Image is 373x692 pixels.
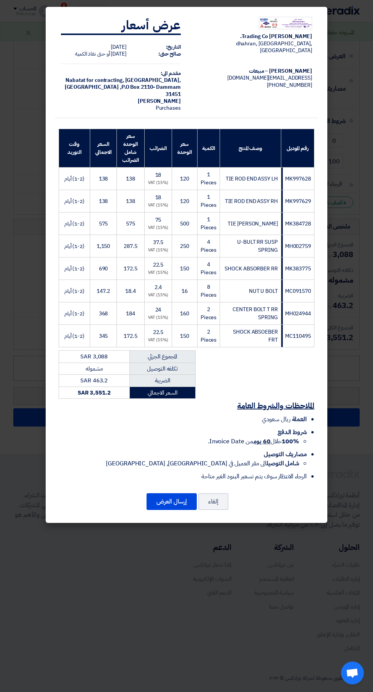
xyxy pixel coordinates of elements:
span: 250 [180,242,189,250]
td: MH024944 [281,302,314,325]
span: (1-2) أيام [64,220,84,228]
td: MK997628 [281,168,314,190]
div: (15%) VAT [148,315,169,321]
span: 287.5 [124,242,137,250]
th: وقت التوريد [59,129,90,168]
span: (1-2) أيام [64,197,84,205]
button: إرسال العرض [147,493,197,510]
span: شروط الدفع [277,428,307,437]
div: (15%) VAT [148,180,169,186]
span: 147.2 [97,287,110,295]
span: 16 [182,287,188,295]
span: 138 [126,175,135,183]
span: 22.5 [153,261,164,269]
span: 18.4 [125,287,136,295]
span: 575 [126,220,135,228]
span: 368 [99,310,108,318]
span: (1-2) أيام [64,175,84,183]
th: سعر الوحدة شامل الضرائب [117,129,144,168]
span: SHOCK ABSOEBER FRT [233,328,278,344]
span: (1-2) أيام [64,287,84,295]
span: 1 Pieces [201,216,217,232]
div: (15%) VAT [148,337,169,344]
span: [GEOGRAPHIC_DATA], [GEOGRAPHIC_DATA] ,P.O Box 2110- Dammam 31451 [65,76,181,98]
th: سعر الوحدة [172,129,198,168]
td: MH002759 [281,235,314,257]
span: SHOCK ABSORBER RR [225,265,277,273]
u: الملاحظات والشروط العامة [237,400,314,411]
span: 2 Pieces [201,305,217,321]
span: 138 [126,197,135,205]
span: 138 [99,197,108,205]
button: إلغاء [198,493,228,510]
span: 172.5 [124,332,137,340]
span: (1-2) أيام [64,265,84,273]
td: المجموع الجزئي [129,351,196,363]
th: الكمية [197,129,220,168]
div: (15%) VAT [148,202,169,209]
u: 60 يوم [253,437,270,446]
span: 120 [180,197,189,205]
li: الى مقر العميل في [GEOGRAPHIC_DATA], [GEOGRAPHIC_DATA] [59,459,299,468]
span: TIE ROD END ASSY LH [226,175,278,183]
div: (15%) VAT [148,292,169,299]
td: MK997629 [281,190,314,213]
span: 120 [180,175,189,183]
span: dhahran, [GEOGRAPHIC_DATA], [GEOGRAPHIC_DATA] [236,40,312,54]
th: الضرائب [144,129,172,168]
span: CENTER BOLT T RR SPRING [233,305,277,321]
span: 1 Pieces [201,171,217,187]
span: 184 [126,310,135,318]
li: الرجاء الانتظار سوف يتم تسعير البنود الغير متاحة [59,472,307,481]
strong: عرض أسعار [122,16,181,34]
span: 1,150 [97,242,110,250]
span: Purchases [156,104,181,112]
td: الضريبة [129,375,196,387]
td: MC110495 [281,325,314,347]
span: 150 [180,265,189,273]
span: العملة [292,415,307,424]
span: U-BULT RR SUSP SPRING [237,238,278,254]
th: وصف المنتج [220,129,281,168]
span: 345 [99,332,108,340]
span: TIE ROD END ASSY RH [225,197,278,205]
span: [EMAIL_ADDRESS][DOMAIN_NAME] [227,74,312,82]
td: MC091570 [281,280,314,302]
span: خلال من Invoice Date. [208,437,299,446]
span: 150 [180,332,189,340]
div: (15%) VAT [148,225,169,231]
span: 160 [180,310,189,318]
span: مصاريف التوصيل [264,450,307,459]
span: 24 [155,306,161,314]
td: السعر الاجمالي [129,387,196,399]
div: (15%) VAT [148,247,169,254]
strong: SAR 3,551.2 [78,388,111,397]
span: 172.5 [124,265,137,273]
span: TIE [PERSON_NAME] [228,220,277,228]
td: MK383775 [281,257,314,280]
img: Company Logo [259,17,312,30]
div: (15%) VAT [148,270,169,276]
div: دردشة مفتوحة [341,662,364,684]
div: [PERSON_NAME] Trading Co. [193,33,312,40]
span: 2 Pieces [201,328,217,344]
span: (1-2) أيام [64,242,84,250]
span: [DATE] [111,43,126,51]
strong: مقدم الى: [161,69,181,77]
span: [PERSON_NAME] [138,97,181,105]
span: 18 [155,171,161,179]
span: (1-2) أيام [64,310,84,318]
span: 690 [99,265,108,273]
div: [PERSON_NAME] – مبيعات [193,68,312,75]
span: 4 Pieces [201,260,217,276]
strong: صالح حتى: [158,50,181,58]
span: 500 [180,220,189,228]
span: 575 [99,220,108,228]
span: NUT U BOLT [249,287,278,295]
td: تكلفه التوصيل [129,363,196,375]
span: 1 Pieces [201,193,217,209]
th: السعر الاجمالي [90,129,117,168]
span: ريال سعودي [262,415,290,424]
span: 18 [155,193,161,201]
span: Nabatat for contracting, [65,76,124,84]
